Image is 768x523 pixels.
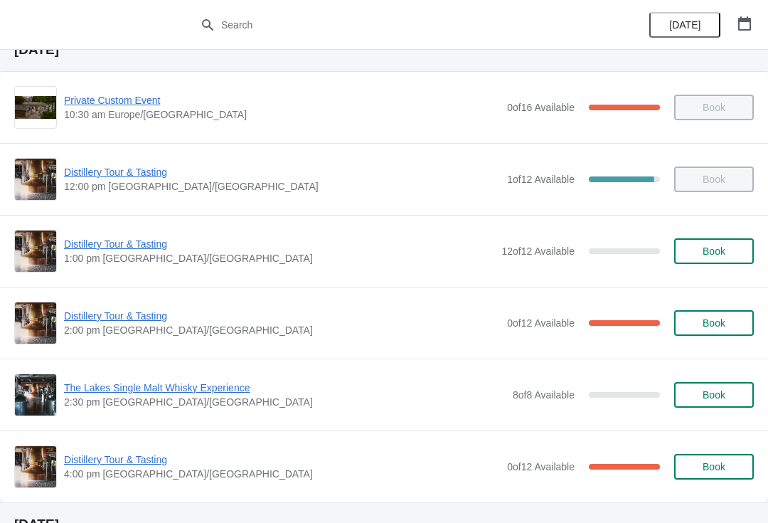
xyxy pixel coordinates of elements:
[64,165,500,179] span: Distillery Tour & Tasting
[64,107,500,122] span: 10:30 am Europe/[GEOGRAPHIC_DATA]
[507,102,575,113] span: 0 of 16 Available
[15,374,56,416] img: The Lakes Single Malt Whisky Experience | | 2:30 pm Europe/London
[64,309,500,323] span: Distillery Tour & Tasting
[674,454,754,480] button: Book
[669,19,700,31] span: [DATE]
[64,237,494,251] span: Distillery Tour & Tasting
[64,251,494,265] span: 1:00 pm [GEOGRAPHIC_DATA]/[GEOGRAPHIC_DATA]
[501,245,575,257] span: 12 of 12 Available
[703,245,725,257] span: Book
[674,310,754,336] button: Book
[649,12,720,38] button: [DATE]
[15,159,56,200] img: Distillery Tour & Tasting | | 12:00 pm Europe/London
[507,317,575,329] span: 0 of 12 Available
[674,382,754,408] button: Book
[15,446,56,487] img: Distillery Tour & Tasting | | 4:00 pm Europe/London
[64,381,506,395] span: The Lakes Single Malt Whisky Experience
[64,467,500,481] span: 4:00 pm [GEOGRAPHIC_DATA]/[GEOGRAPHIC_DATA]
[703,317,725,329] span: Book
[703,461,725,472] span: Book
[15,96,56,120] img: Private Custom Event | | 10:30 am Europe/London
[507,461,575,472] span: 0 of 12 Available
[15,302,56,344] img: Distillery Tour & Tasting | | 2:00 pm Europe/London
[14,43,754,57] h2: [DATE]
[64,395,506,409] span: 2:30 pm [GEOGRAPHIC_DATA]/[GEOGRAPHIC_DATA]
[64,453,500,467] span: Distillery Tour & Tasting
[220,12,576,38] input: Search
[64,93,500,107] span: Private Custom Event
[15,231,56,272] img: Distillery Tour & Tasting | | 1:00 pm Europe/London
[674,238,754,264] button: Book
[703,389,725,401] span: Book
[64,179,500,194] span: 12:00 pm [GEOGRAPHIC_DATA]/[GEOGRAPHIC_DATA]
[507,174,575,185] span: 1 of 12 Available
[64,323,500,337] span: 2:00 pm [GEOGRAPHIC_DATA]/[GEOGRAPHIC_DATA]
[513,389,575,401] span: 8 of 8 Available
